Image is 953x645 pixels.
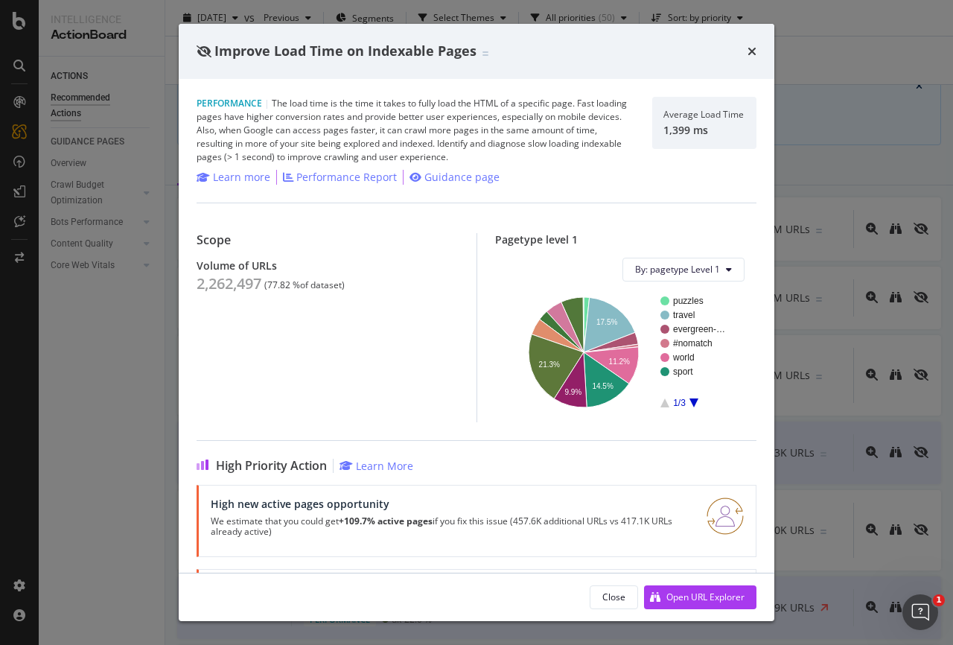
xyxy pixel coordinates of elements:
[673,296,704,306] text: puzzles
[340,459,413,473] a: Learn More
[602,591,625,603] div: Close
[673,310,695,320] text: travel
[213,170,270,185] div: Learn more
[216,459,327,473] span: High Priority Action
[644,585,756,609] button: Open URL Explorer
[507,293,740,410] svg: A chart.
[264,97,270,109] span: |
[339,515,433,527] strong: +109.7% active pages
[673,398,686,408] text: 1/3
[197,170,270,185] a: Learn more
[424,170,500,185] div: Guidance page
[197,97,634,164] div: The load time is the time it takes to fully load the HTML of a specific page. Fast loading pages ...
[409,170,500,185] a: Guidance page
[197,275,261,293] div: 2,262,497
[592,382,613,390] text: 14.5%
[197,45,211,57] div: eye-slash
[211,516,689,537] p: We estimate that you could get if you fix this issue (457.6K additional URLs vs 417.1K URLs alrea...
[197,233,459,247] div: Scope
[564,388,581,396] text: 9.9%
[197,97,262,109] span: Performance
[590,585,638,609] button: Close
[622,258,745,282] button: By: pagetype Level 1
[902,594,938,630] iframe: Intercom live chat
[596,318,617,326] text: 17.5%
[211,498,689,510] div: High new active pages opportunity
[673,324,725,334] text: evergreen-…
[672,352,695,363] text: world
[635,263,720,276] span: By: pagetype Level 1
[296,170,397,185] div: Performance Report
[666,591,745,603] div: Open URL Explorer
[214,42,476,60] span: Improve Load Time on Indexable Pages
[197,259,459,272] div: Volume of URLs
[663,109,744,120] div: Average Load Time
[673,366,693,377] text: sport
[673,338,713,349] text: #nomatch
[707,498,744,535] img: RO06QsNG.png
[179,24,774,621] div: modal
[748,42,756,61] div: times
[663,124,744,136] div: 1,399 ms
[283,170,397,185] a: Performance Report
[538,360,559,368] text: 21.3%
[482,51,488,56] img: Equal
[608,358,629,366] text: 11.2%
[264,280,345,290] div: ( 77.82 % of dataset )
[356,459,413,473] div: Learn More
[933,594,945,606] span: 1
[495,233,757,246] div: Pagetype level 1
